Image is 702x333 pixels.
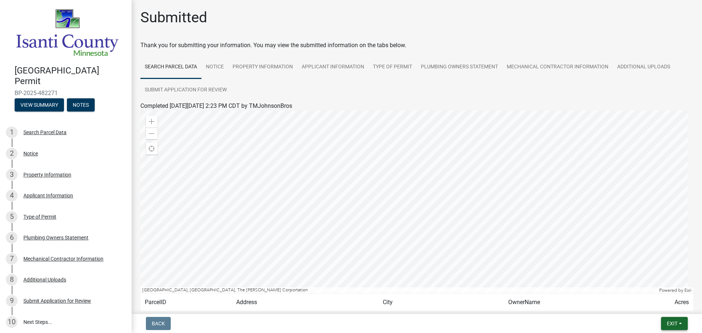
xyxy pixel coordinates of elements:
div: [GEOGRAPHIC_DATA], [GEOGRAPHIC_DATA], The [PERSON_NAME] Corportation [140,287,657,293]
a: Notice [201,56,228,79]
div: 5 [6,211,18,223]
div: Search Parcel Data [23,130,67,135]
div: Find my location [146,143,158,155]
td: ParcelID [140,294,232,311]
button: Back [146,317,171,330]
div: Plumbing Owners Statement [23,235,88,240]
h4: [GEOGRAPHIC_DATA] Permit [15,65,126,87]
div: 10 [6,316,18,328]
a: Search Parcel Data [140,56,201,79]
div: 4 [6,190,18,201]
div: Zoom in [146,116,158,128]
div: Additional Uploads [23,277,66,282]
div: Applicant Information [23,193,73,198]
td: Acres [630,294,693,311]
h1: Submitted [140,9,207,26]
div: Thank you for submitting your information. You may view the submitted information on the tabs below. [140,41,693,50]
button: Notes [67,98,95,111]
div: 8 [6,274,18,285]
div: 7 [6,253,18,265]
td: OwnerName [504,294,629,311]
wm-modal-confirm: Summary [15,102,64,108]
button: Exit [661,317,688,330]
span: BP-2025-482271 [15,90,117,97]
div: 2 [6,148,18,159]
button: View Summary [15,98,64,111]
div: 3 [6,169,18,181]
div: Type of Permit [23,214,56,219]
a: Additional Uploads [613,56,675,79]
div: Property Information [23,172,71,177]
a: Plumbing Owners Statement [416,56,502,79]
div: Zoom out [146,128,158,139]
a: Applicant Information [297,56,369,79]
a: Mechanical Contractor Information [502,56,613,79]
img: Isanti County, Minnesota [15,8,120,58]
a: Type of Permit [369,56,416,79]
a: Property Information [228,56,297,79]
span: Exit [667,321,678,326]
a: Esri [684,288,691,293]
td: City [378,294,504,311]
span: Back [152,321,165,326]
span: Completed [DATE][DATE] 2:23 PM CDT by TMJohnsonBros [140,102,292,109]
div: 1 [6,126,18,138]
div: Submit Application for Review [23,298,91,303]
td: Address [232,294,378,311]
div: 9 [6,295,18,307]
div: Powered by [657,287,693,293]
a: Submit Application for Review [140,79,231,102]
div: 6 [6,232,18,243]
div: Mechanical Contractor Information [23,256,103,261]
div: Notice [23,151,38,156]
wm-modal-confirm: Notes [67,102,95,108]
